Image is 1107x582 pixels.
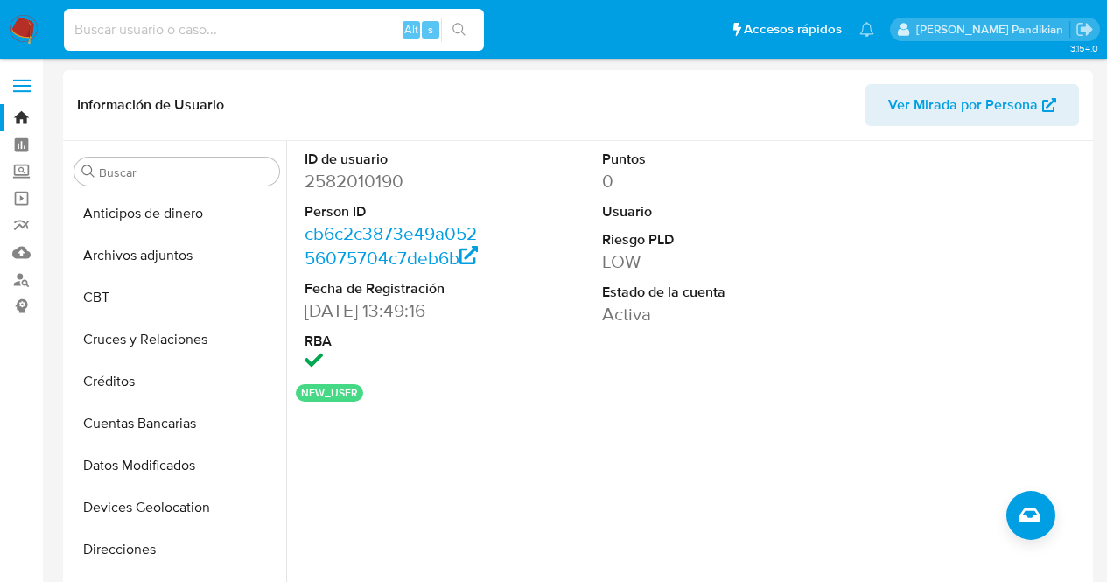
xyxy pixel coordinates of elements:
button: Anticipos de dinero [67,193,286,235]
dt: Person ID [305,202,486,221]
button: Cuentas Bancarias [67,403,286,445]
dd: 2582010190 [305,169,486,193]
button: new_user [301,389,358,396]
dt: ID de usuario [305,150,486,169]
dt: Estado de la cuenta [602,283,783,302]
dd: LOW [602,249,783,274]
dt: Riesgo PLD [602,230,783,249]
span: Accesos rápidos [744,20,842,39]
button: CBT [67,277,286,319]
button: Direcciones [67,529,286,571]
button: Devices Geolocation [67,487,286,529]
span: s [428,21,433,38]
dd: Activa [602,302,783,326]
dt: Fecha de Registración [305,279,486,298]
button: Cruces y Relaciones [67,319,286,361]
input: Buscar usuario o caso... [64,18,484,41]
button: Archivos adjuntos [67,235,286,277]
span: Alt [404,21,418,38]
button: Datos Modificados [67,445,286,487]
dt: Puntos [602,150,783,169]
a: Notificaciones [859,22,874,37]
a: Salir [1075,20,1094,39]
dt: RBA [305,332,486,351]
dd: 0 [602,169,783,193]
button: Buscar [81,165,95,179]
button: search-icon [441,18,477,42]
dt: Usuario [602,202,783,221]
a: cb6c2c3873e49a05256075704c7deb6b [305,221,478,270]
p: agostina.bazzano@mercadolibre.com [916,21,1069,38]
h1: Información de Usuario [77,96,224,114]
button: Créditos [67,361,286,403]
dd: [DATE] 13:49:16 [305,298,486,323]
input: Buscar [99,165,272,180]
span: Ver Mirada por Persona [888,84,1038,126]
button: Ver Mirada por Persona [865,84,1079,126]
